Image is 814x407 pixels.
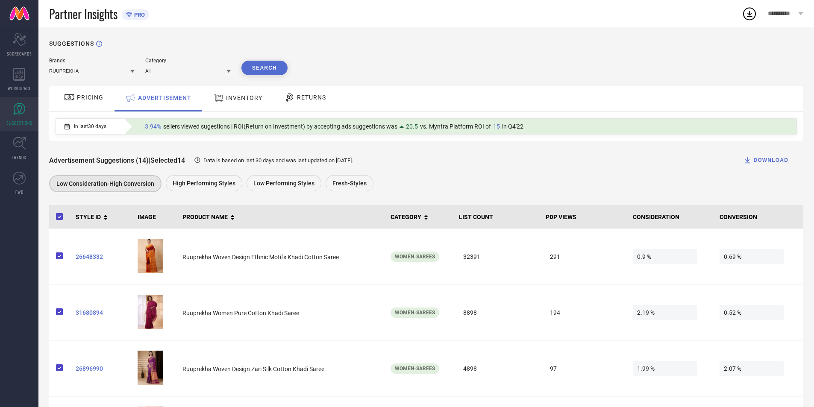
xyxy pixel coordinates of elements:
span: 8898 [459,305,523,320]
span: WORKSPACE [8,85,31,91]
span: 97 [546,361,610,376]
span: Women-Sarees [395,366,435,372]
span: PRICING [77,94,103,101]
span: 20.5 [406,123,418,130]
span: 32391 [459,249,523,264]
div: DOWNLOAD [743,156,788,164]
img: 9f522b3a-9976-4c0c-bbc8-54953a62fd891705063142799RuuprekhaPurpleGold-TonedWovenDesignZariSilkCott... [138,351,163,385]
span: High Performing Styles [173,180,235,187]
span: Data is based on last 30 days and was last updated on [DATE] . [203,157,353,164]
span: Partner Insights [49,5,118,23]
a: 26896990 [76,365,131,372]
img: 48f5343e-e725-42ef-8108-0f53357100261703490473465SAREE_BEGOMPURI_ORANGEBEIGE1.jpg [138,239,163,273]
h1: SUGGESTIONS [49,40,94,47]
span: Women-Sarees [395,310,435,316]
span: SCORECARDS [7,50,32,57]
span: Selected 14 [150,156,185,164]
span: sellers viewed sugestions | ROI(Return on Investment) by accepting ads suggestions was [163,123,397,130]
th: PRODUCT NAME [179,205,387,229]
a: 31680894 [76,309,131,316]
th: CATEGORY [387,205,455,229]
th: PDP VIEWS [542,205,629,229]
button: Search [241,61,288,75]
span: 2.19 % [633,305,697,320]
span: Women-Sarees [395,254,435,260]
th: CONVERSION [716,205,803,229]
img: 0EoSEXcL_83f14bed2ada4fba8e5f3c9e69d0b790.jpg [138,295,163,329]
span: TRENDS [12,154,26,161]
span: 4898 [459,361,523,376]
span: | [149,156,150,164]
span: SUGGESTIONS [6,120,32,126]
span: 194 [546,305,610,320]
span: 1.99 % [633,361,697,376]
span: Low Consideration-High Conversion [56,180,154,187]
span: ADVERTISEMENT [138,94,191,101]
span: INVENTORY [226,94,262,101]
span: 3.94% [145,123,161,130]
th: IMAGE [134,205,179,229]
div: Brands [49,58,135,64]
a: 26648332 [76,253,131,260]
button: DOWNLOAD [732,152,799,169]
span: 0.9 % [633,249,697,264]
div: Category [145,58,231,64]
th: LIST COUNT [455,205,543,229]
div: Open download list [742,6,757,21]
span: 0.69 % [720,249,784,264]
span: RETURNS [297,94,326,101]
span: Ruuprekha Woven Design Ethnic Motifs Khadi Cotton Saree [182,254,339,261]
div: Percentage of sellers who have viewed suggestions for the current Insight Type [141,121,528,132]
span: 15 [493,123,500,130]
span: Advertisement Suggestions (14) [49,156,149,164]
span: in Q4'22 [502,123,523,130]
th: STYLE ID [72,205,134,229]
span: In last 30 days [74,123,106,129]
span: Fresh-Styles [332,180,367,187]
span: Ruuprekha Woven Design Zari Silk Cotton Khadi Saree [182,366,324,372]
span: 291 [546,249,610,264]
span: 2.07 % [720,361,784,376]
span: FWD [15,189,24,195]
span: Low Performing Styles [253,180,314,187]
span: vs. Myntra Platform ROI of [420,123,491,130]
th: CONSIDERATION [629,205,717,229]
span: PRO [132,12,145,18]
span: Ruuprekha Women Pure Cotton Khadi Saree [182,310,299,316]
span: 0.52 % [720,305,784,320]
